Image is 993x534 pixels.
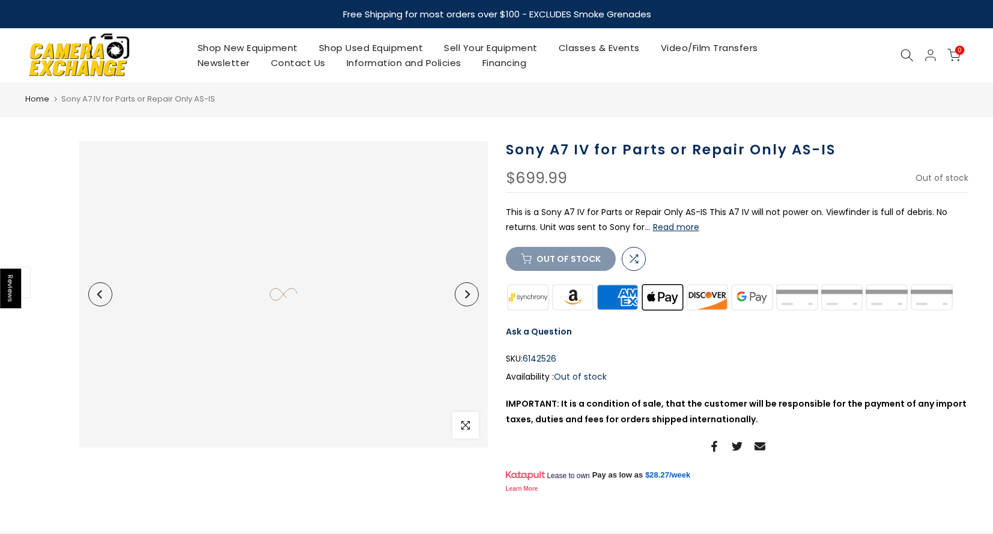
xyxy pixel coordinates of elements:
[187,55,260,70] a: Newsletter
[506,283,551,312] img: synchrony
[88,282,112,306] button: Previous
[308,40,434,55] a: Shop Used Equipment
[685,283,730,312] img: discover
[523,351,556,366] span: 6142526
[472,55,537,70] a: Financing
[653,222,699,232] button: Read more
[947,49,961,62] a: 0
[61,93,215,105] span: Sony A7 IV for Parts or Repair Only AS-IS
[550,283,595,312] img: amazon payments
[909,283,954,312] img: visa
[506,141,968,159] h1: Sony A7 IV for Parts or Repair Only AS-IS
[819,283,864,312] img: paypal
[260,55,336,70] a: Contact Us
[592,470,643,481] span: Pay as low as
[732,439,742,454] a: Share on Twitter
[640,283,685,312] img: apple pay
[554,371,607,383] span: Out of stock
[506,326,572,338] a: Ask a Question
[506,398,967,425] strong: IMPORTANT: It is a condition of sale, that the customer will be responsible for the payment of an...
[755,439,765,454] a: Share on Email
[187,40,308,55] a: Shop New Equipment
[774,283,819,312] img: master
[645,470,690,481] a: $28.27/week
[730,283,775,312] img: google pay
[548,40,650,55] a: Classes & Events
[342,8,651,20] strong: Free Shipping for most orders over $100 - EXCLUDES Smoke Grenades
[709,439,720,454] a: Share on Facebook
[434,40,548,55] a: Sell Your Equipment
[955,46,964,55] span: 0
[506,369,968,384] div: Availability :
[25,93,49,105] a: Home
[506,485,538,492] a: Learn More
[506,205,968,235] p: This is a Sony A7 IV for Parts or Repair Only AS-IS This A7 IV will not power on. Viewfinder is f...
[336,55,472,70] a: Information and Policies
[506,351,968,366] div: SKU:
[455,282,479,306] button: Next
[506,171,567,186] div: $699.99
[864,283,909,312] img: shopify pay
[650,40,768,55] a: Video/Film Transfers
[547,471,589,481] span: Lease to own
[595,283,640,312] img: american express
[916,172,968,184] span: Out of stock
